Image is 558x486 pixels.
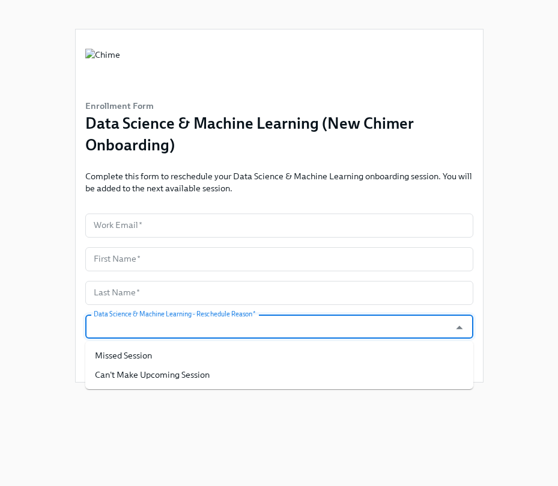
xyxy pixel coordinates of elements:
[85,346,473,365] li: Missed Session
[85,170,473,194] p: Complete this form to reschedule your Data Science & Machine Learning onboarding session. You wil...
[450,318,469,337] button: Close
[85,99,473,112] h6: Enrollment Form
[85,112,473,156] h3: Data Science & Machine Learning (New Chimer Onboarding)
[85,365,473,384] li: Can't Make Upcoming Session
[85,49,120,85] img: Chime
